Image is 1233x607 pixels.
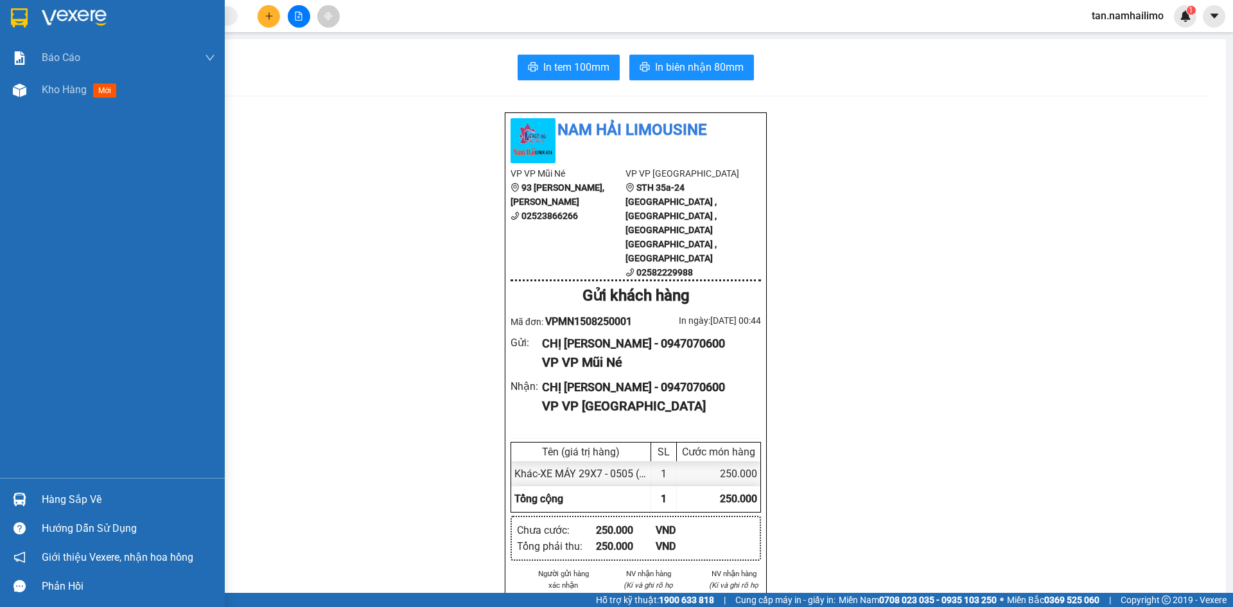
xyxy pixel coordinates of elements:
button: aim [317,5,340,28]
div: CHỊ [PERSON_NAME] - 0947070600 [542,335,751,353]
div: Gửi : [511,335,542,351]
li: NV nhận hàng [622,568,676,579]
div: Hướng dẫn sử dụng [42,519,215,538]
span: plus [265,12,274,21]
div: Tên (giá trị hàng) [514,446,647,458]
span: file-add [294,12,303,21]
div: Cước món hàng [680,446,757,458]
span: 1 [1189,6,1193,15]
span: tan.namhailimo [1081,8,1174,24]
li: VP VP Mũi Né [6,69,89,84]
span: copyright [1162,595,1171,604]
div: VND [656,538,715,554]
b: 02582229988 [636,267,693,277]
li: VP VP [GEOGRAPHIC_DATA] [625,166,740,180]
span: 1 [661,493,667,505]
button: printerIn biên nhận 80mm [629,55,754,80]
div: In ngày: [DATE] 00:44 [636,313,761,328]
div: 250.000 [596,538,656,554]
img: logo.jpg [6,6,51,51]
span: Tổng cộng [514,493,563,505]
sup: 1 [1187,6,1196,15]
li: VP VP [GEOGRAPHIC_DATA] [89,69,171,112]
button: caret-down [1203,5,1225,28]
div: 250.000 [596,522,656,538]
span: printer [640,62,650,74]
img: warehouse-icon [13,84,26,97]
span: ⚪️ [1000,597,1004,603]
span: Khác - XE MÁY 29X7 - 0505 (0) [514,468,649,480]
span: mới [93,84,116,98]
span: phone [511,211,520,220]
div: VP VP [GEOGRAPHIC_DATA] [542,396,751,416]
i: (Kí và ghi rõ họ tên) [709,581,758,601]
i: (Kí và ghi rõ họ tên) [624,581,673,601]
b: 02523866266 [521,211,578,221]
span: In biên nhận 80mm [655,59,744,75]
span: environment [511,183,520,192]
div: SL [654,446,673,458]
img: warehouse-icon [13,493,26,506]
span: Kho hàng [42,84,87,96]
span: In tem 100mm [543,59,609,75]
span: | [1109,593,1111,607]
span: Hỗ trợ kỹ thuật: [596,593,714,607]
img: logo-vxr [11,8,28,28]
span: 250.000 [720,493,757,505]
img: icon-new-feature [1180,10,1191,22]
strong: 0708 023 035 - 0935 103 250 [879,595,997,605]
div: Chưa cước : [517,522,596,538]
span: | [724,593,726,607]
span: aim [324,12,333,21]
div: VP VP Mũi Né [542,353,751,373]
li: Nam Hải Limousine [6,6,186,55]
div: VND [656,522,715,538]
strong: 0369 525 060 [1044,595,1099,605]
b: 93 [PERSON_NAME], [PERSON_NAME] [511,182,604,207]
div: 250.000 [677,461,760,486]
span: Miền Bắc [1007,593,1099,607]
img: logo.jpg [511,118,555,163]
li: Người gửi hàng xác nhận [536,568,591,591]
div: Phản hồi [42,577,215,596]
li: Nam Hải Limousine [511,118,761,143]
span: environment [6,86,15,95]
span: Miền Nam [839,593,997,607]
li: NV nhận hàng [706,568,761,579]
div: Nhận : [511,378,542,394]
span: VPMN1508250001 [545,315,632,328]
div: Hàng sắp về [42,490,215,509]
span: down [205,53,215,63]
span: phone [625,268,634,277]
strong: 1900 633 818 [659,595,714,605]
span: Giới thiệu Vexere, nhận hoa hồng [42,549,193,565]
span: environment [625,183,634,192]
div: Tổng phải thu : [517,538,596,554]
div: Gửi khách hàng [511,284,761,308]
button: plus [258,5,280,28]
li: VP VP Mũi Né [511,166,625,180]
div: CHỊ [PERSON_NAME] - 0947070600 [542,378,751,396]
button: printerIn tem 100mm [518,55,620,80]
span: printer [528,62,538,74]
div: Mã đơn: [511,313,636,330]
span: caret-down [1209,10,1220,22]
span: message [13,580,26,592]
div: 1 [651,461,677,486]
b: STH 35a-24 [GEOGRAPHIC_DATA] , [GEOGRAPHIC_DATA] , [GEOGRAPHIC_DATA] [GEOGRAPHIC_DATA] , [GEOGRAP... [625,182,717,263]
span: notification [13,551,26,563]
img: solution-icon [13,51,26,65]
button: file-add [288,5,310,28]
span: Cung cấp máy in - giấy in: [735,593,835,607]
span: Báo cáo [42,49,80,66]
span: question-circle [13,522,26,534]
